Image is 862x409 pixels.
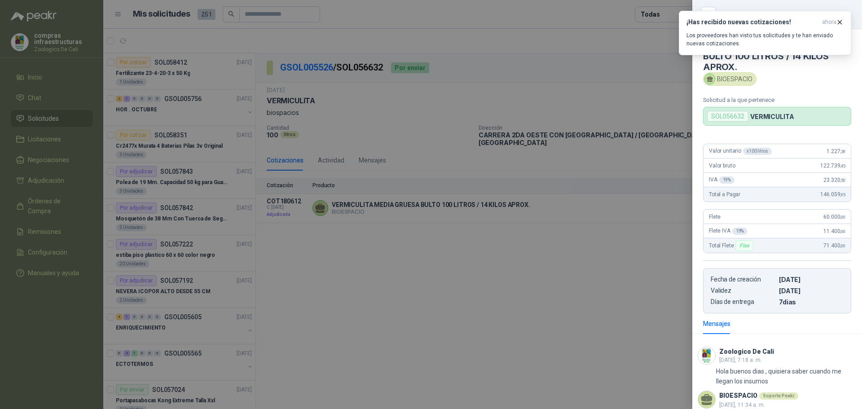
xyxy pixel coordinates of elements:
span: Valor bruto [709,163,735,169]
p: Hola buenos dias , quisiera saber cuando me llegan los insumos [716,366,857,386]
p: Fecha de creación [711,276,775,283]
p: Solicitud a la que pertenece [703,97,851,103]
div: Soporte Peakr [759,392,798,400]
div: Mensajes [703,319,730,329]
p: [DATE] [779,276,844,283]
button: Close [703,9,714,20]
span: [DATE], 7:18 a. m. [719,357,762,363]
span: 1.227 [827,148,845,154]
span: Flete [709,214,721,220]
span: ,39 [840,149,845,154]
span: ahora [822,18,836,26]
span: ,45 [840,163,845,168]
span: 11.400 [823,228,845,234]
h3: BIOESPACIO [719,393,757,398]
span: Flete IVA [709,228,748,235]
span: Total Flete [709,240,755,251]
h3: Zoologico De Cali [719,349,774,354]
div: COT180612 [721,7,851,22]
div: 19 % [719,176,735,184]
div: BIOESPACIO [703,72,756,86]
span: ,00 [840,215,845,220]
p: VERMICULITA [750,113,794,120]
span: ,00 [840,243,845,248]
div: SOL056632 [707,111,748,122]
div: Flex [735,240,753,251]
p: 7 dias [779,298,844,306]
img: Company Logo [698,347,715,364]
p: [DATE] [779,287,844,295]
span: [DATE], 11:34 a. m. [719,402,765,408]
p: Validez [711,287,775,295]
span: 60.000 [823,214,845,220]
div: 19 % [732,228,748,235]
span: ,50 [840,178,845,183]
h3: ¡Has recibido nuevas cotizaciones! [686,18,818,26]
p: Los proveedores han visto tus solicitudes y te han enviado nuevas cotizaciones. [686,31,844,48]
span: ,00 [840,229,845,234]
div: x 100 litros [743,148,772,155]
span: 122.739 [820,163,845,169]
span: 23.320 [823,177,845,183]
button: ¡Has recibido nuevas cotizaciones!ahora Los proveedores han visto tus solicitudes y te han enviad... [679,11,851,55]
span: 146.059 [820,191,845,198]
span: Total a Pagar [709,191,740,198]
p: Días de entrega [711,298,775,306]
span: 71.400 [823,242,845,249]
span: ,95 [840,192,845,197]
span: Valor unitario [709,148,772,155]
span: IVA [709,176,734,184]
